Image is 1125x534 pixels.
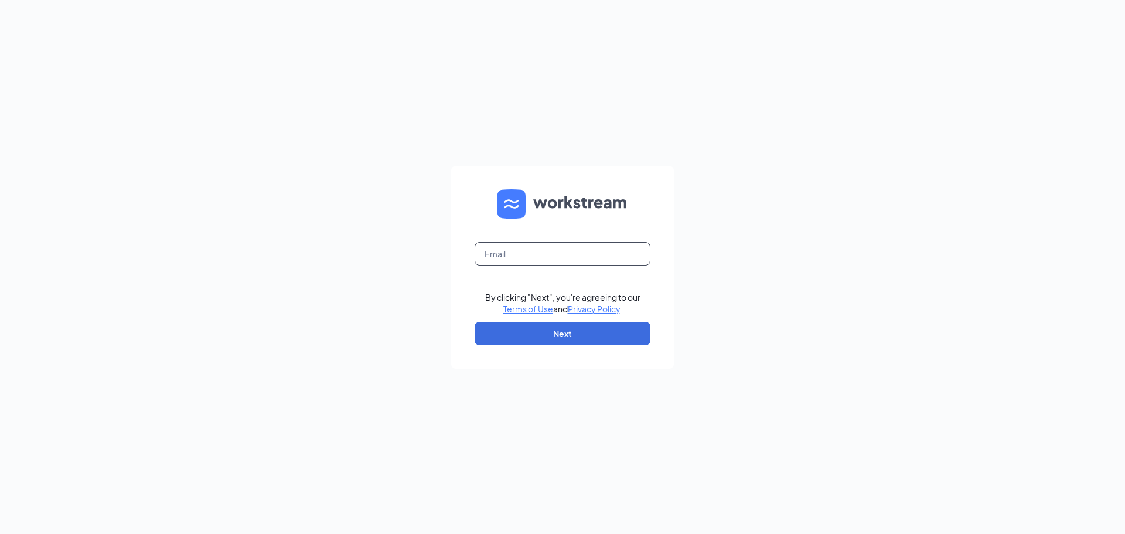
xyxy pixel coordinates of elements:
[497,189,628,219] img: WS logo and Workstream text
[568,304,620,314] a: Privacy Policy
[503,304,553,314] a: Terms of Use
[475,322,650,345] button: Next
[485,291,640,315] div: By clicking "Next", you're agreeing to our and .
[475,242,650,266] input: Email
